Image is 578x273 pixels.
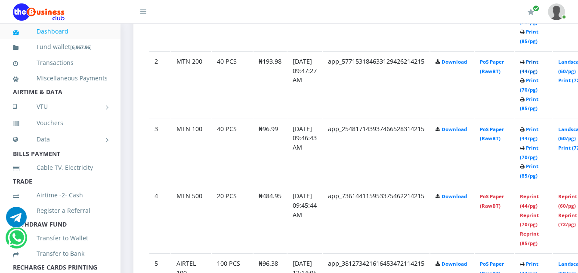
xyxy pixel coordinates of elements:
[72,44,90,50] b: 6,967.96
[171,119,211,185] td: MTN 100
[442,193,467,199] a: Download
[13,113,108,133] a: Vouchers
[533,5,539,12] span: Renew/Upgrade Subscription
[520,28,538,44] a: Print (85/pg)
[171,51,211,118] td: MTN 200
[149,186,170,252] td: 4
[13,158,108,178] a: Cable TV, Electricity
[520,212,539,228] a: Reprint (70/pg)
[323,186,430,252] td: app_736144115953375462214215
[520,96,538,112] a: Print (85/pg)
[212,119,253,185] td: 40 PCS
[149,51,170,118] td: 2
[287,51,322,118] td: [DATE] 09:47:27 AM
[8,234,25,248] a: Chat for support
[558,212,577,228] a: Reprint (72/pg)
[13,244,108,264] a: Transfer to Bank
[323,51,430,118] td: app_577153184633129426214215
[287,186,322,252] td: [DATE] 09:45:44 AM
[442,126,467,132] a: Download
[13,68,108,88] a: Miscellaneous Payments
[13,3,65,21] img: Logo
[520,230,539,246] a: Reprint (85/pg)
[520,126,538,142] a: Print (44/pg)
[171,186,211,252] td: MTN 500
[480,126,504,142] a: PoS Paper (RawBT)
[149,119,170,185] td: 3
[287,119,322,185] td: [DATE] 09:46:43 AM
[442,58,467,65] a: Download
[13,37,108,57] a: Fund wallet[6,967.96]
[70,44,92,50] small: [ ]
[253,51,287,118] td: ₦193.98
[13,201,108,221] a: Register a Referral
[480,193,504,209] a: PoS Paper (RawBT)
[548,3,565,20] img: User
[13,21,108,41] a: Dashboard
[528,9,534,15] i: Renew/Upgrade Subscription
[6,213,27,227] a: Chat for support
[253,119,287,185] td: ₦96.99
[480,58,504,74] a: PoS Paper (RawBT)
[442,261,467,267] a: Download
[212,186,253,252] td: 20 PCS
[13,96,108,117] a: VTU
[520,193,539,209] a: Reprint (44/pg)
[520,144,538,160] a: Print (70/pg)
[253,186,287,252] td: ₦484.95
[13,129,108,150] a: Data
[323,119,430,185] td: app_254817143937466528314215
[520,58,538,74] a: Print (44/pg)
[520,163,538,179] a: Print (85/pg)
[13,185,108,205] a: Airtime -2- Cash
[558,193,577,209] a: Reprint (60/pg)
[520,77,538,93] a: Print (70/pg)
[13,228,108,248] a: Transfer to Wallet
[212,51,253,118] td: 40 PCS
[13,53,108,73] a: Transactions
